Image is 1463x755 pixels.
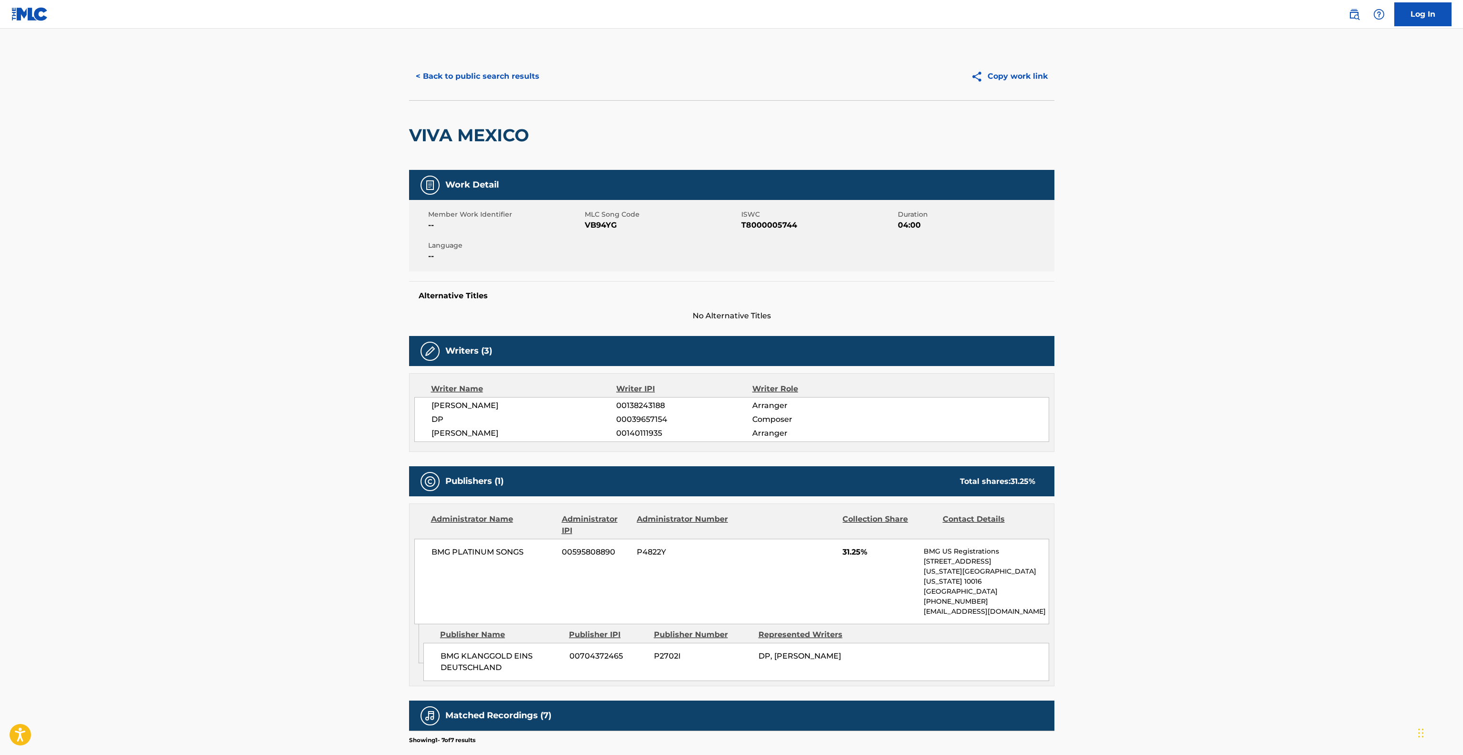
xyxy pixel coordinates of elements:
p: [GEOGRAPHIC_DATA] [924,587,1048,597]
span: 00140111935 [616,428,752,439]
h2: VIVA MEXICO [409,125,534,146]
img: Work Detail [424,179,436,191]
div: Writer Name [431,383,617,395]
span: -- [428,220,582,231]
h5: Work Detail [445,179,499,190]
h5: Publishers (1) [445,476,504,487]
h5: Writers (3) [445,346,492,357]
span: Arranger [752,400,876,411]
div: Help [1369,5,1389,24]
img: Copy work link [971,71,988,83]
span: Member Work Identifier [428,210,582,220]
span: Duration [898,210,1052,220]
div: Total shares: [960,476,1035,487]
span: No Alternative Titles [409,310,1054,322]
span: Composer [752,414,876,425]
span: DP, [PERSON_NAME] [758,651,841,661]
span: 31.25 % [1010,477,1035,486]
img: Writers [424,346,436,357]
a: Public Search [1345,5,1364,24]
div: Administrator Number [637,514,729,536]
img: MLC Logo [11,7,48,21]
img: Matched Recordings [424,710,436,722]
div: Collection Share [842,514,935,536]
span: VB94YG [585,220,739,231]
p: [US_STATE][GEOGRAPHIC_DATA][US_STATE] 10016 [924,566,1048,587]
span: DP [432,414,617,425]
span: Language [428,241,582,251]
img: help [1373,9,1385,20]
span: 00595808890 [562,546,630,558]
span: P4822Y [637,546,729,558]
div: Writer Role [752,383,876,395]
div: Administrator Name [431,514,555,536]
p: [EMAIL_ADDRESS][DOMAIN_NAME] [924,607,1048,617]
span: BMG KLANGGOLD EINS DEUTSCHLAND [441,650,562,673]
p: [PHONE_NUMBER] [924,597,1048,607]
span: 00138243188 [616,400,752,411]
img: Publishers [424,476,436,487]
span: -- [428,251,582,262]
p: Showing 1 - 7 of 7 results [409,736,475,745]
img: search [1348,9,1360,20]
div: Publisher Name [440,629,562,640]
span: 04:00 [898,220,1052,231]
span: P2702I [654,650,751,662]
div: Drag [1418,719,1424,747]
span: 00039657154 [616,414,752,425]
div: Writer IPI [616,383,752,395]
span: 00704372465 [569,650,647,662]
h5: Matched Recordings (7) [445,710,551,721]
div: Publisher IPI [569,629,647,640]
span: 31.25% [842,546,916,558]
a: Log In [1394,2,1452,26]
button: Copy work link [964,64,1054,88]
div: Represented Writers [758,629,856,640]
span: [PERSON_NAME] [432,428,617,439]
span: BMG PLATINUM SONGS [432,546,555,558]
div: Contact Details [943,514,1035,536]
span: [PERSON_NAME] [432,400,617,411]
button: < Back to public search results [409,64,546,88]
h5: Alternative Titles [419,291,1045,301]
span: ISWC [741,210,895,220]
iframe: Chat Widget [1415,709,1463,755]
div: Publisher Number [654,629,751,640]
span: T8000005744 [741,220,895,231]
span: MLC Song Code [585,210,739,220]
span: Arranger [752,428,876,439]
p: BMG US Registrations [924,546,1048,556]
div: Administrator IPI [562,514,630,536]
p: [STREET_ADDRESS] [924,556,1048,566]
